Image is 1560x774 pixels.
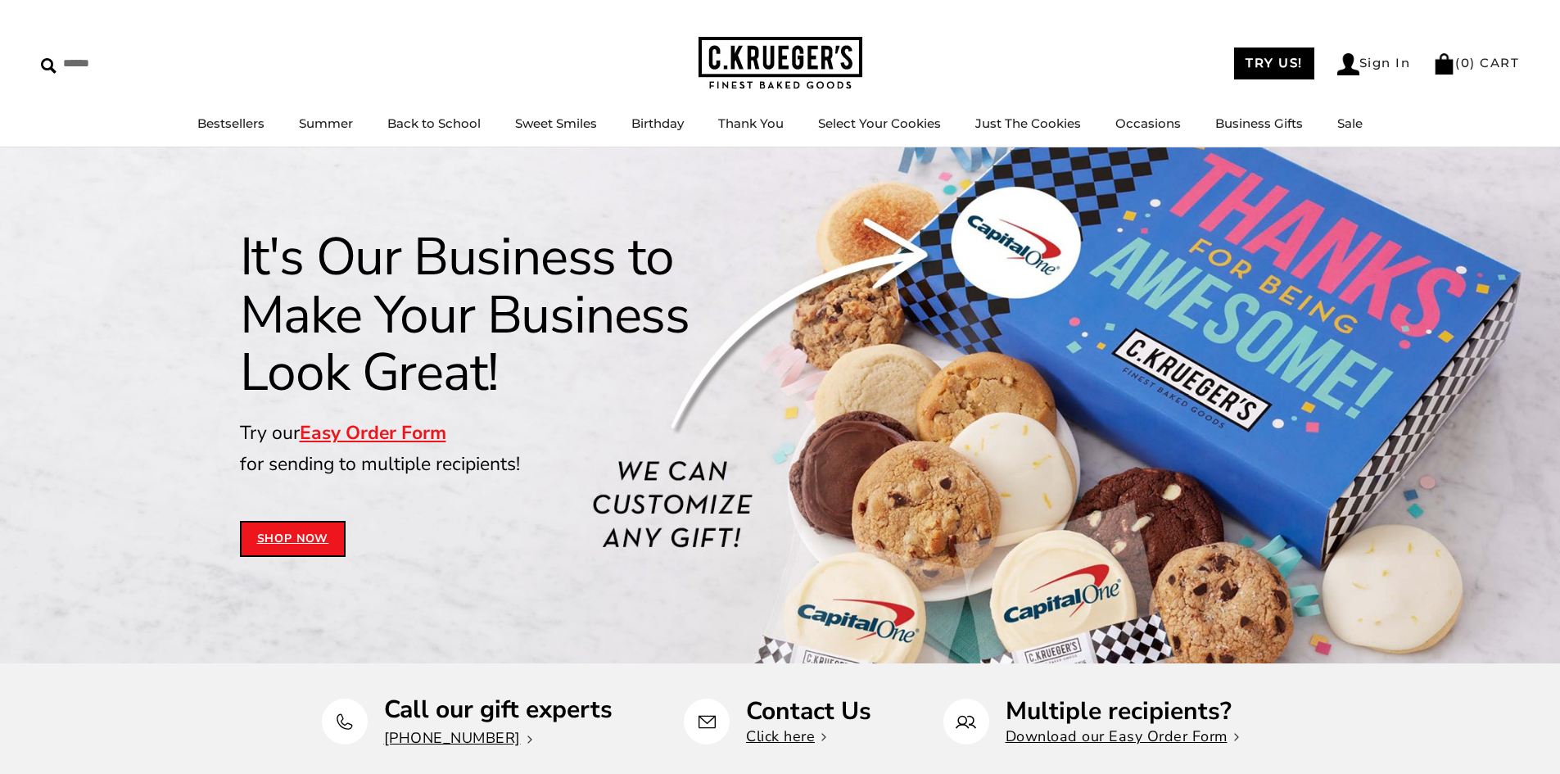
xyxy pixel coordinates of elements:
[746,726,826,746] a: Click here
[956,712,976,732] img: Multiple recipients?
[699,37,862,90] img: C.KRUEGER'S
[1337,53,1411,75] a: Sign In
[1215,115,1303,131] a: Business Gifts
[240,229,761,401] h1: It's Our Business to Make Your Business Look Great!
[384,728,532,748] a: [PHONE_NUMBER]
[818,115,941,131] a: Select Your Cookies
[697,712,717,732] img: Contact Us
[1433,53,1455,75] img: Bag
[1006,726,1239,746] a: Download our Easy Order Form
[334,712,355,732] img: Call our gift experts
[1461,55,1471,70] span: 0
[1337,53,1359,75] img: Account
[240,418,761,480] p: Try our for sending to multiple recipients!
[1115,115,1181,131] a: Occasions
[387,115,481,131] a: Back to School
[300,420,446,446] a: Easy Order Form
[1337,115,1363,131] a: Sale
[197,115,265,131] a: Bestsellers
[631,115,684,131] a: Birthday
[746,699,871,724] p: Contact Us
[1006,699,1239,724] p: Multiple recipients?
[1433,55,1519,70] a: (0) CART
[384,697,613,722] p: Call our gift experts
[718,115,784,131] a: Thank You
[41,58,57,74] img: Search
[299,115,353,131] a: Summer
[1234,48,1314,79] a: TRY US!
[41,51,236,76] input: Search
[515,115,597,131] a: Sweet Smiles
[240,521,346,557] a: Shop Now
[975,115,1081,131] a: Just The Cookies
